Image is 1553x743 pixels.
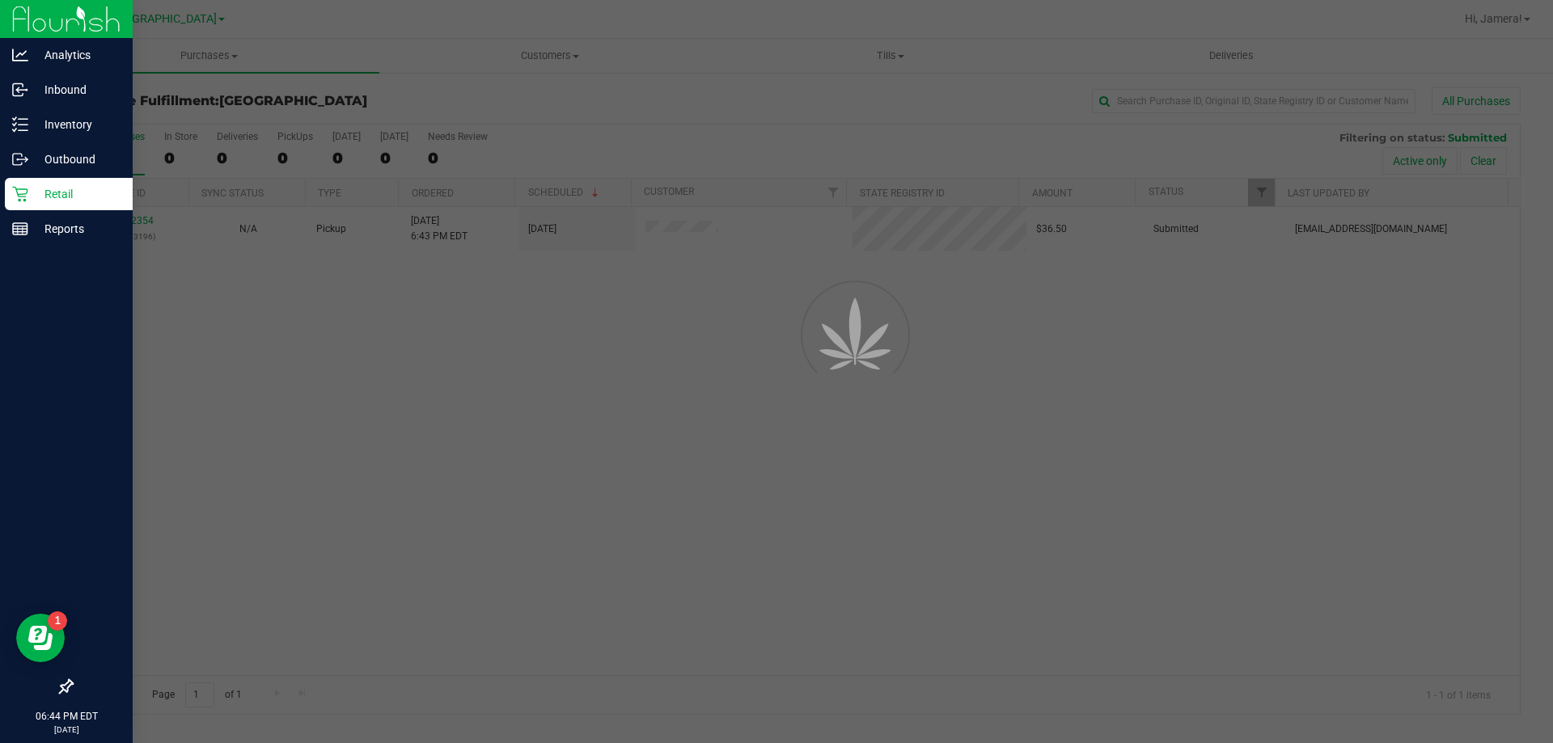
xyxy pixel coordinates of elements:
[48,611,67,631] iframe: Resource center unread badge
[28,45,125,65] p: Analytics
[12,116,28,133] inline-svg: Inventory
[28,115,125,134] p: Inventory
[16,614,65,662] iframe: Resource center
[12,221,28,237] inline-svg: Reports
[28,219,125,239] p: Reports
[28,150,125,169] p: Outbound
[12,82,28,98] inline-svg: Inbound
[12,151,28,167] inline-svg: Outbound
[28,80,125,99] p: Inbound
[7,724,125,736] p: [DATE]
[12,47,28,63] inline-svg: Analytics
[7,709,125,724] p: 06:44 PM EDT
[12,186,28,202] inline-svg: Retail
[28,184,125,204] p: Retail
